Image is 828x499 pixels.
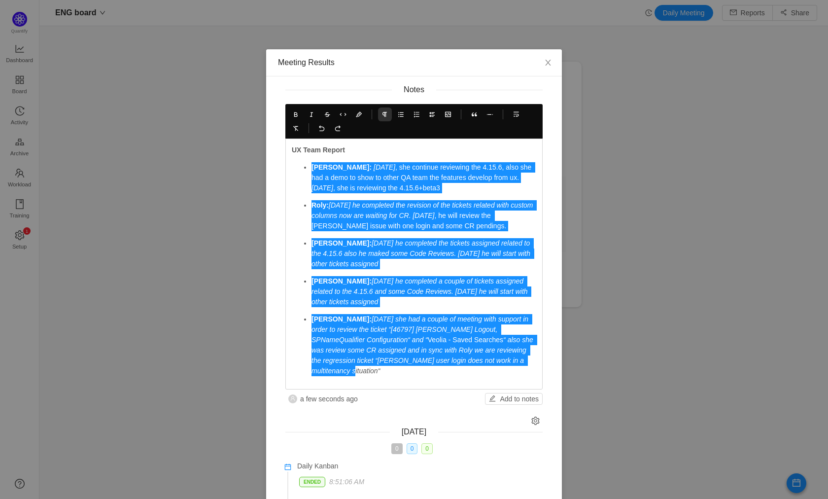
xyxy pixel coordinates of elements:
button: Hard Break [509,107,523,121]
strong: [PERSON_NAME]: [311,315,372,323]
i: icon: setting [531,417,540,425]
button: Code [336,107,350,121]
button: Task List [425,107,439,121]
button: Italic [305,107,318,121]
button: Code Block [441,107,455,121]
span: 0 [391,443,403,454]
p: Veolia - Saved Searches [311,314,536,376]
strong: [PERSON_NAME]: [311,277,372,285]
div: Meeting Results [278,57,550,68]
p: , she continue reviewing the 4.15.6, also she had a demo to show to other QA team the features de... [311,162,536,193]
em: [DATE] he completed the tickets assigned related to the 4.15.6 also he maked some Code Reviews. [... [311,239,532,268]
em: [DATE] she had a couple of meeting with support in order to review the ticket “[46797] [PERSON_NA... [311,315,530,344]
em: [DATE] [374,163,395,171]
p: , he will review the [PERSON_NAME] issue with one login and some CR pendings. [311,200,536,231]
em: [DATE] [311,184,333,192]
button: Ordered List [410,107,423,121]
button: Strike [320,107,334,121]
button: Blockquote [467,107,481,121]
button: Highlight [352,107,366,121]
span: Daily Kanban [297,462,338,470]
i: icon: calendar [284,463,291,470]
em: [DATE] he completed a couple of tickets assigned related to the 4.15.6 and some Code Reviews. [DA... [311,277,530,306]
button: Horizontal Rule [483,107,497,121]
span: 0 [421,443,433,454]
i: icon: close [544,59,552,67]
span: 8:51:06 AM [329,478,364,486]
span: 0 [407,443,418,454]
span: a few seconds ago [300,394,358,404]
i: icon: user [290,396,295,401]
strong: [PERSON_NAME]: [311,239,372,247]
button: Close [534,49,562,77]
button: Bullet List [394,107,408,121]
p: Ended [300,477,325,487]
button: Clear Format [289,121,303,135]
button: Redo [331,121,345,135]
em: [DATE] he completed the revision of the tickets related with custom columns now are waiting for C... [311,201,535,219]
button: Undo [315,121,329,135]
span: [DATE] [402,428,426,436]
span: Notes [392,84,436,96]
strong: [PERSON_NAME]: [311,163,372,171]
button: icon: editAdd to notes [485,393,543,405]
button: Paragraph [378,107,392,121]
button: Bold [289,107,303,121]
strong: Roly: [311,201,329,209]
strong: UX Team Report [292,146,345,154]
